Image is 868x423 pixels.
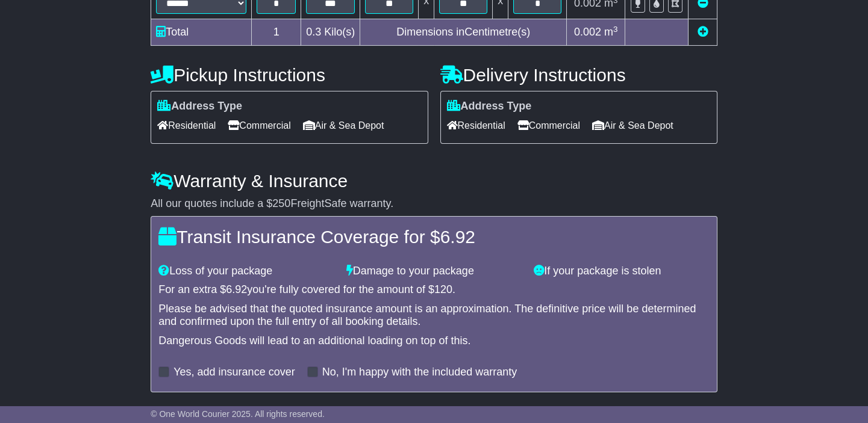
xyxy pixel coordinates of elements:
div: Loss of your package [152,265,340,278]
sup: 3 [613,25,618,34]
div: If your package is stolen [528,265,716,278]
label: Address Type [447,100,532,113]
label: No, I'm happy with the included warranty [322,366,517,379]
span: 0.002 [574,26,601,38]
h4: Transit Insurance Coverage for $ [158,227,710,247]
td: Total [151,19,252,46]
h4: Warranty & Insurance [151,171,717,191]
td: 1 [252,19,301,46]
span: 120 [434,283,452,295]
td: Dimensions in Centimetre(s) [360,19,567,46]
span: m [604,26,618,38]
label: Yes, add insurance cover [173,366,295,379]
label: Address Type [157,100,242,113]
span: 6.92 [440,227,475,247]
span: 6.92 [226,283,247,295]
span: Commercial [228,116,290,135]
span: Air & Sea Depot [592,116,673,135]
div: Please be advised that the quoted insurance amount is an approximation. The definitive price will... [158,303,710,329]
span: 0.3 [306,26,321,38]
div: Damage to your package [340,265,528,278]
td: Kilo(s) [301,19,360,46]
span: Commercial [517,116,580,135]
span: 250 [272,197,290,209]
a: Add new item [698,26,708,38]
div: Dangerous Goods will lead to an additional loading on top of this. [158,335,710,348]
h4: Delivery Instructions [440,65,717,85]
div: For an extra $ you're fully covered for the amount of $ . [158,283,710,297]
div: All our quotes include a $ FreightSafe warranty. [151,197,717,211]
h4: Pickup Instructions [151,65,428,85]
span: Residential [447,116,505,135]
span: Air & Sea Depot [303,116,384,135]
span: © One World Courier 2025. All rights reserved. [151,409,325,419]
span: Residential [157,116,216,135]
